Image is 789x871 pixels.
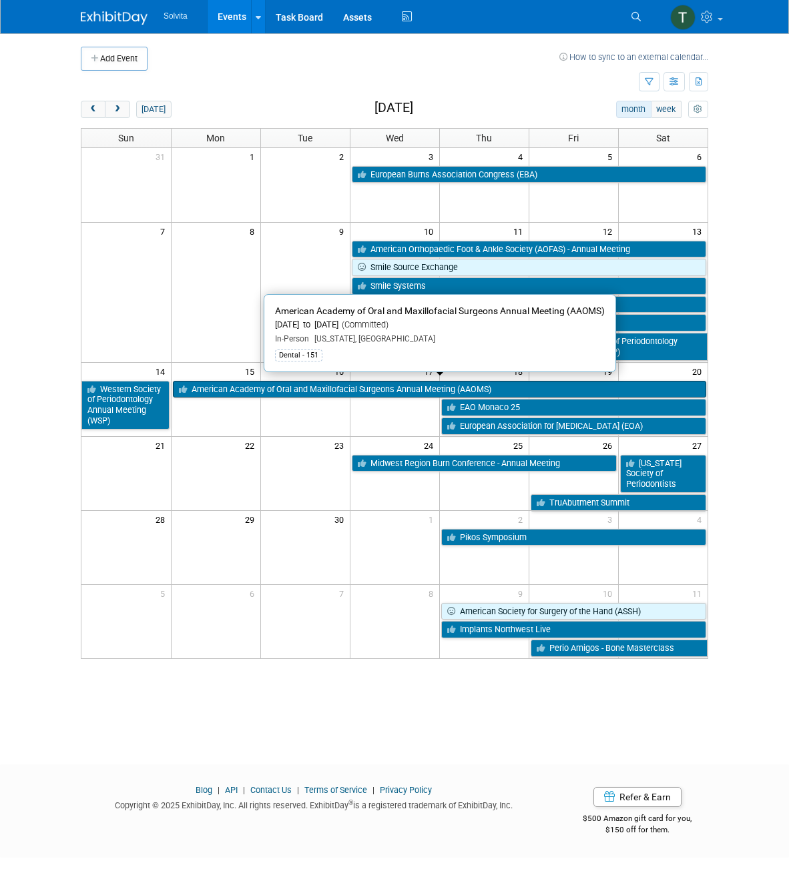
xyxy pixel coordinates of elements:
[691,585,708,602] span: 11
[531,333,708,360] a: Western Society of Periodontology Annual Meeting (WSP)
[338,319,388,329] span: (Committed)
[214,785,223,795] span: |
[338,585,350,602] span: 7
[441,621,707,638] a: Implants Northwest Live
[531,494,707,512] a: TruAbutment Summit
[696,148,708,165] span: 6
[441,417,707,435] a: European Association for [MEDICAL_DATA] (EOA)
[159,585,171,602] span: 5
[244,511,260,528] span: 29
[240,785,248,795] span: |
[620,455,707,493] a: [US_STATE] Society of Periodontists
[670,5,696,30] img: Tiannah Halcomb
[206,133,225,143] span: Mon
[512,223,529,239] span: 11
[196,785,212,795] a: Blog
[173,381,707,398] a: American Academy of Oral and Maxillofacial Surgeons Annual Meeting (AAOMS)
[159,223,171,239] span: 7
[616,101,651,118] button: month
[244,363,260,379] span: 15
[691,223,708,239] span: 13
[656,133,670,143] span: Sat
[688,101,708,118] button: myCustomButton
[531,640,708,657] a: Perio Amigos - Bone Masterclass
[298,133,312,143] span: Tue
[352,241,707,258] a: American Orthopaedic Foot & Ankle Society (AOFAS) - Annual Meeting
[601,585,618,602] span: 10
[441,399,707,416] a: EAO Monaco 25
[304,785,367,795] a: Terms of Service
[517,585,529,602] span: 9
[567,804,709,835] div: $500 Amazon gift card for you,
[250,785,292,795] a: Contact Us
[476,133,492,143] span: Thu
[606,148,618,165] span: 5
[154,437,171,454] span: 21
[559,52,708,62] a: How to sync to an external calendar...
[694,105,702,114] i: Personalize Calendar
[423,223,439,239] span: 10
[275,319,605,331] div: [DATE] to [DATE]
[248,148,260,165] span: 1
[333,437,350,454] span: 23
[81,101,105,118] button: prev
[275,349,322,361] div: Dental - 151
[309,334,435,343] span: [US_STATE], [GEOGRAPHIC_DATA]
[568,133,579,143] span: Fri
[275,305,605,316] span: American Academy of Oral and Maxillofacial Surgeons Annual Meeting (AAOMS)
[333,511,350,528] span: 30
[348,799,353,806] sup: ®
[164,11,188,21] span: Solvita
[517,511,529,528] span: 2
[601,223,618,239] span: 12
[606,511,618,528] span: 3
[248,223,260,239] span: 8
[225,785,238,795] a: API
[244,437,260,454] span: 22
[294,785,302,795] span: |
[691,437,708,454] span: 27
[512,437,529,454] span: 25
[118,133,134,143] span: Sun
[154,363,171,379] span: 14
[691,363,708,379] span: 20
[136,101,172,118] button: [DATE]
[517,148,529,165] span: 4
[651,101,682,118] button: week
[352,166,707,183] a: European Burns Association Congress (EBA)
[369,785,378,795] span: |
[338,223,350,239] span: 9
[423,437,439,454] span: 24
[338,148,350,165] span: 2
[380,785,432,795] a: Privacy Policy
[105,101,129,118] button: next
[81,47,148,71] button: Add Event
[601,437,618,454] span: 26
[352,259,707,276] a: Smile Source Exchange
[374,101,413,115] h2: [DATE]
[81,796,547,812] div: Copyright © 2025 ExhibitDay, Inc. All rights reserved. ExhibitDay is a registered trademark of Ex...
[567,824,709,836] div: $150 off for them.
[427,585,439,602] span: 8
[441,529,707,546] a: Pikos Symposium
[154,148,171,165] span: 31
[248,585,260,602] span: 6
[427,511,439,528] span: 1
[441,603,707,620] a: American Society for Surgery of the Hand (ASSH)
[386,133,404,143] span: Wed
[352,455,617,472] a: Midwest Region Burn Conference - Annual Meeting
[81,381,170,429] a: Western Society of Periodontology Annual Meeting (WSP)
[696,511,708,528] span: 4
[593,787,682,807] a: Refer & Earn
[154,511,171,528] span: 28
[275,334,309,343] span: In-Person
[81,11,148,25] img: ExhibitDay
[352,277,707,295] a: Smile Systems
[427,148,439,165] span: 3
